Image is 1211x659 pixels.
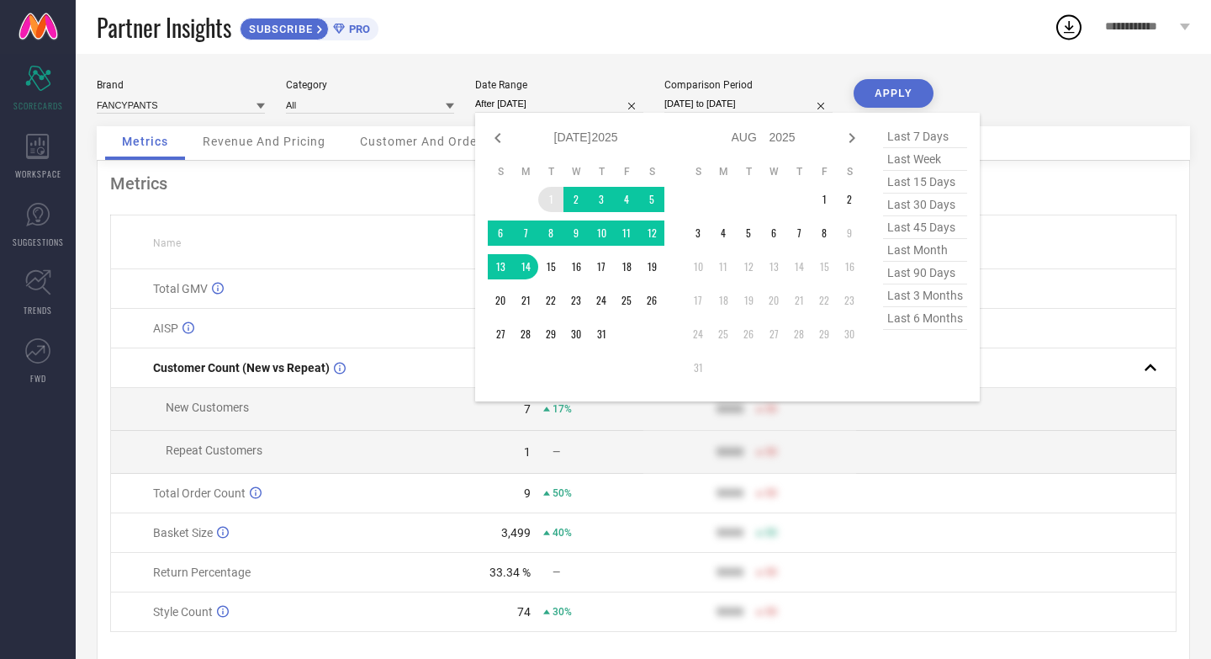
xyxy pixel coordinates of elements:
span: Basket Size [153,526,213,539]
span: Return Percentage [153,566,251,579]
div: 9999 [717,526,743,539]
td: Wed Jul 02 2025 [563,187,589,212]
td: Fri Jul 18 2025 [614,254,639,279]
span: 50% [553,487,572,499]
span: Total Order Count [153,486,246,500]
button: APPLY [854,79,933,108]
td: Mon Aug 18 2025 [711,288,736,313]
div: Next month [842,128,862,148]
td: Sun Aug 10 2025 [685,254,711,279]
span: FWD [30,372,46,385]
td: Sat Aug 30 2025 [837,322,862,347]
td: Fri Aug 22 2025 [812,288,837,313]
span: — [553,446,560,458]
td: Fri Aug 29 2025 [812,322,837,347]
td: Sat Jul 12 2025 [639,221,664,246]
div: 9 [524,486,531,500]
td: Thu Jul 03 2025 [589,187,614,212]
td: Sat Jul 26 2025 [639,288,664,313]
span: last 90 days [883,262,967,284]
th: Wednesday [563,165,589,178]
td: Sun Jul 06 2025 [488,221,513,246]
td: Wed Jul 30 2025 [563,322,589,347]
span: SUBSCRIBE [241,23,317,35]
td: Sun Aug 03 2025 [685,221,711,246]
td: Mon Jul 07 2025 [513,221,538,246]
td: Wed Aug 13 2025 [761,254,786,279]
div: 9999 [717,566,743,579]
div: 1 [524,445,531,459]
span: Partner Insights [97,10,231,45]
th: Friday [812,165,837,178]
span: 30% [553,606,572,618]
span: — [553,566,560,578]
a: SUBSCRIBEPRO [240,13,378,40]
div: 9999 [717,445,743,459]
td: Thu Aug 28 2025 [786,322,812,347]
td: Sat Jul 19 2025 [639,254,664,279]
div: 3,499 [501,526,531,539]
span: SUGGESTIONS [13,236,64,248]
span: last 15 days [883,171,967,194]
div: 74 [517,605,531,619]
span: 50 [765,566,777,578]
div: Date Range [475,79,643,91]
th: Tuesday [736,165,761,178]
td: Sun Aug 31 2025 [685,355,711,380]
td: Tue Aug 19 2025 [736,288,761,313]
span: Customer Count (New vs Repeat) [153,361,330,375]
td: Wed Jul 16 2025 [563,254,589,279]
span: PRO [345,23,370,35]
td: Sat Aug 02 2025 [837,187,862,212]
td: Fri Jul 25 2025 [614,288,639,313]
td: Sat Jul 05 2025 [639,187,664,212]
span: SCORECARDS [13,99,63,112]
td: Mon Jul 21 2025 [513,288,538,313]
span: Revenue And Pricing [203,135,325,148]
span: Metrics [122,135,168,148]
th: Saturday [639,165,664,178]
th: Monday [513,165,538,178]
span: AISP [153,322,178,335]
span: New Customers [166,401,249,414]
div: 7 [524,402,531,416]
span: last 45 days [883,216,967,239]
th: Sunday [488,165,513,178]
div: 9999 [717,486,743,500]
span: 50 [765,403,777,415]
span: 50 [765,527,777,539]
td: Sun Jul 27 2025 [488,322,513,347]
div: Comparison Period [664,79,833,91]
td: Tue Jul 29 2025 [538,322,563,347]
td: Thu Aug 07 2025 [786,221,812,246]
td: Mon Jul 14 2025 [513,254,538,279]
span: last 6 months [883,307,967,330]
span: 17% [553,403,572,415]
span: TRENDS [24,304,52,316]
span: last 3 months [883,284,967,307]
span: Total GMV [153,282,208,295]
th: Thursday [786,165,812,178]
span: last week [883,148,967,171]
td: Thu Aug 14 2025 [786,254,812,279]
td: Fri Aug 01 2025 [812,187,837,212]
input: Select date range [475,95,643,113]
td: Mon Jul 28 2025 [513,322,538,347]
div: 9999 [717,605,743,619]
td: Sat Aug 16 2025 [837,254,862,279]
td: Thu Aug 21 2025 [786,288,812,313]
td: Thu Jul 17 2025 [589,254,614,279]
td: Sat Aug 23 2025 [837,288,862,313]
div: Previous month [488,128,508,148]
td: Mon Aug 04 2025 [711,221,736,246]
th: Sunday [685,165,711,178]
td: Sun Aug 24 2025 [685,322,711,347]
td: Wed Aug 20 2025 [761,288,786,313]
td: Wed Aug 27 2025 [761,322,786,347]
th: Monday [711,165,736,178]
span: last 7 days [883,125,967,148]
th: Saturday [837,165,862,178]
td: Fri Aug 15 2025 [812,254,837,279]
td: Sun Jul 20 2025 [488,288,513,313]
td: Wed Jul 23 2025 [563,288,589,313]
